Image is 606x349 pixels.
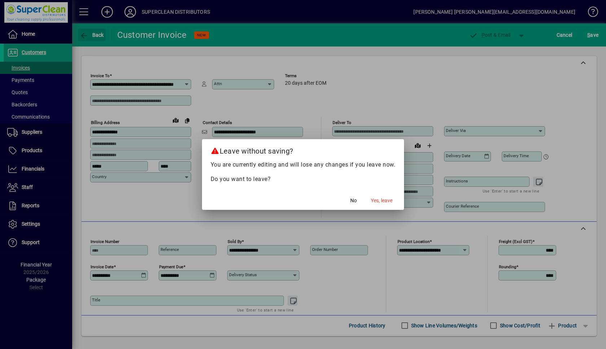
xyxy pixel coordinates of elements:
[342,194,365,207] button: No
[368,194,395,207] button: Yes, leave
[202,139,404,160] h2: Leave without saving?
[371,197,392,204] span: Yes, leave
[350,197,357,204] span: No
[211,160,396,169] p: You are currently editing and will lose any changes if you leave now.
[211,175,396,184] p: Do you want to leave?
